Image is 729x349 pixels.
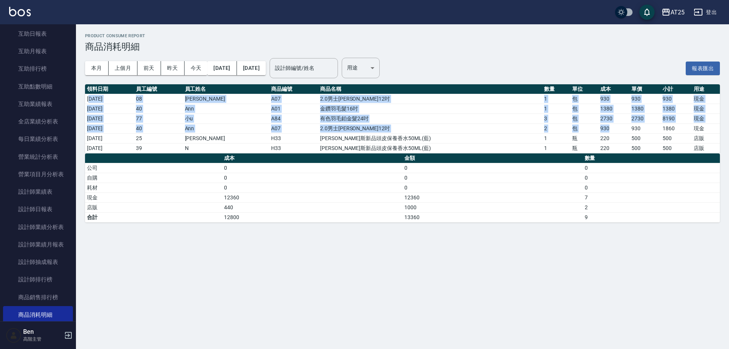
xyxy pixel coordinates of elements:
[23,336,62,343] p: 高階主管
[85,84,134,94] th: 領料日期
[686,64,720,71] a: 報表匯出
[183,143,270,153] td: N
[583,153,720,163] th: 數量
[269,94,318,104] td: A07
[85,33,720,38] h2: Product Consume Report
[691,5,720,19] button: 登出
[583,183,720,193] td: 0
[3,113,73,130] a: 全店業績分析表
[598,94,630,104] td: 930
[542,143,570,153] td: 1
[661,84,692,94] th: 小計
[185,61,208,75] button: 今天
[402,153,583,163] th: 金額
[542,104,570,114] td: 1
[686,62,720,76] button: 報表匯出
[402,212,583,222] td: 13360
[671,8,685,17] div: AT25
[134,123,183,133] td: 40
[134,114,183,123] td: 77
[570,133,598,143] td: 瓶
[3,253,73,271] a: 設計師抽成報表
[318,143,542,153] td: [PERSON_NAME]斯新品頭皮保養香水50ML(藍)
[661,104,692,114] td: 1380
[183,84,270,94] th: 員工姓名
[3,183,73,201] a: 設計師業績表
[661,123,692,133] td: 1860
[692,94,720,104] td: 現金
[134,104,183,114] td: 40
[183,104,270,114] td: Ann
[692,104,720,114] td: 現金
[85,114,134,123] td: [DATE]
[134,84,183,94] th: 員工編號
[570,94,598,104] td: 包
[692,84,720,94] th: 用途
[3,78,73,95] a: 互助點數明細
[692,133,720,143] td: 店販
[402,163,583,173] td: 0
[161,61,185,75] button: 昨天
[3,306,73,324] a: 商品消耗明細
[85,104,134,114] td: [DATE]
[3,236,73,253] a: 設計師業績月報表
[598,114,630,123] td: 2730
[598,143,630,153] td: 220
[85,61,109,75] button: 本月
[137,61,161,75] button: 前天
[639,5,655,20] button: save
[3,201,73,218] a: 設計師日報表
[318,114,542,123] td: 有色羽毛鉑金髮24吋
[692,123,720,133] td: 現金
[222,153,402,163] th: 成本
[85,94,134,104] td: [DATE]
[134,133,183,143] td: 25
[134,94,183,104] td: 08
[85,202,222,212] td: 店販
[23,328,62,336] h5: Ben
[269,133,318,143] td: H33
[318,123,542,133] td: 2.0男士[PERSON_NAME]12吋
[583,212,720,222] td: 9
[269,104,318,114] td: A01
[661,94,692,104] td: 930
[85,183,222,193] td: 耗材
[222,183,402,193] td: 0
[109,61,137,75] button: 上個月
[542,123,570,133] td: 2
[85,84,720,153] table: a dense table
[269,114,318,123] td: A84
[630,133,661,143] td: 500
[85,41,720,52] h3: 商品消耗明細
[134,143,183,153] td: 39
[661,143,692,153] td: 500
[542,84,570,94] th: 數量
[3,43,73,60] a: 互助月報表
[583,173,720,183] td: 0
[583,202,720,212] td: 2
[570,143,598,153] td: 瓶
[3,218,73,236] a: 設計師業績分析表
[692,143,720,153] td: 店販
[85,133,134,143] td: [DATE]
[402,183,583,193] td: 0
[222,173,402,183] td: 0
[630,84,661,94] th: 單價
[661,133,692,143] td: 500
[237,61,266,75] button: [DATE]
[3,289,73,306] a: 商品銷售排行榜
[3,130,73,148] a: 每日業績分析表
[183,94,270,104] td: [PERSON_NAME]
[542,114,570,123] td: 3
[85,212,222,222] td: 合計
[570,123,598,133] td: 包
[3,148,73,166] a: 營業統計分析表
[318,133,542,143] td: [PERSON_NAME]斯新品頭皮保養香水50ML(藍)
[183,123,270,133] td: Ann
[85,193,222,202] td: 現金
[269,123,318,133] td: A07
[630,143,661,153] td: 500
[222,212,402,222] td: 12800
[207,61,237,75] button: [DATE]
[3,25,73,43] a: 互助日報表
